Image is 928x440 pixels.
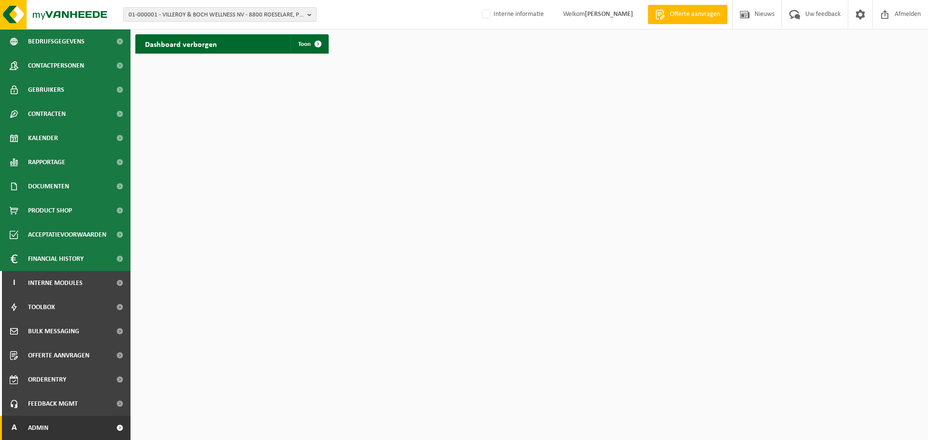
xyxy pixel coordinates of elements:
span: Admin [28,416,48,440]
span: Orderentry Goedkeuring [28,368,109,392]
a: Toon [290,34,328,54]
span: Toon [298,41,311,47]
span: 01-000001 - VILLEROY & BOCH WELLNESS NV - 8800 ROESELARE, POPULIERSTRAAT 1 [129,8,304,22]
span: Rapportage [28,150,65,174]
span: Toolbox [28,295,55,319]
span: Feedback MGMT [28,392,78,416]
span: I [10,271,18,295]
h2: Dashboard verborgen [135,34,227,53]
span: Financial History [28,247,84,271]
span: Interne modules [28,271,83,295]
span: Gebruikers [28,78,64,102]
span: Product Shop [28,199,72,223]
span: Bulk Messaging [28,319,79,343]
button: 01-000001 - VILLEROY & BOCH WELLNESS NV - 8800 ROESELARE, POPULIERSTRAAT 1 [123,7,317,22]
span: Contracten [28,102,66,126]
span: Kalender [28,126,58,150]
span: Acceptatievoorwaarden [28,223,106,247]
strong: [PERSON_NAME] [585,11,633,18]
label: Interne informatie [480,7,544,22]
span: A [10,416,18,440]
span: Contactpersonen [28,54,84,78]
a: Offerte aanvragen [648,5,727,24]
span: Bedrijfsgegevens [28,29,85,54]
span: Offerte aanvragen [667,10,723,19]
span: Documenten [28,174,69,199]
span: Offerte aanvragen [28,343,89,368]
